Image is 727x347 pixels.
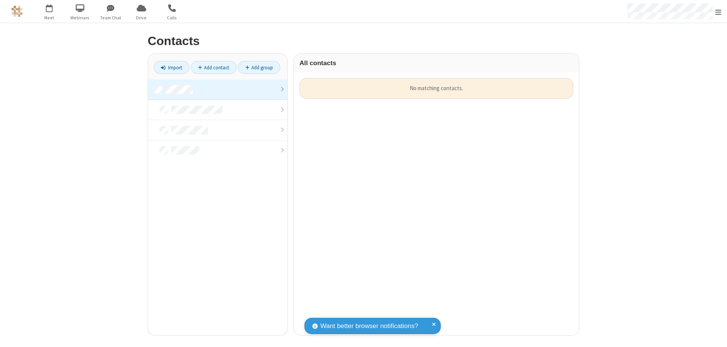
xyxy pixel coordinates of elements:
[148,34,579,48] h2: Contacts
[11,6,23,17] img: QA Selenium DO NOT DELETE OR CHANGE
[191,61,237,74] a: Add contact
[154,61,189,74] a: Import
[320,321,418,331] span: Want better browser notifications?
[97,14,125,21] span: Team Chat
[238,61,280,74] a: Add group
[294,72,579,335] div: grid
[127,14,156,21] span: Drive
[158,14,186,21] span: Calls
[66,14,94,21] span: Webinars
[35,14,64,21] span: Meet
[300,78,573,99] div: No matching contacts.
[300,59,573,67] h3: All contacts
